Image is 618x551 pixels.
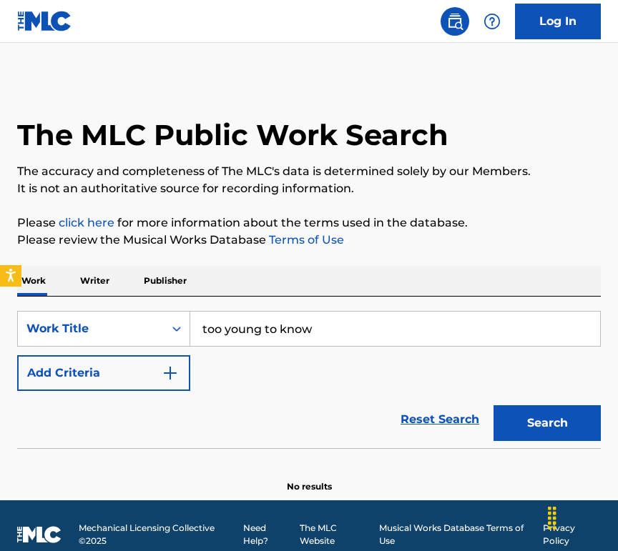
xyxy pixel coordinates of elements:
[17,163,601,180] p: The accuracy and completeness of The MLC's data is determined solely by our Members.
[541,497,564,540] div: Drag
[441,7,469,36] a: Public Search
[17,266,50,296] p: Work
[17,214,601,232] p: Please for more information about the terms used in the database.
[484,13,501,30] img: help
[17,355,190,391] button: Add Criteria
[266,233,344,247] a: Terms of Use
[17,311,601,448] form: Search Form
[79,522,235,547] span: Mechanical Licensing Collective © 2025
[494,405,601,441] button: Search
[446,13,463,30] img: search
[139,266,191,296] p: Publisher
[17,117,448,153] h1: The MLC Public Work Search
[546,482,618,551] iframe: Chat Widget
[17,180,601,197] p: It is not an authoritative source for recording information.
[515,4,601,39] a: Log In
[243,522,291,547] a: Need Help?
[393,404,486,435] a: Reset Search
[17,526,62,543] img: logo
[26,320,155,337] div: Work Title
[287,463,332,493] p: No results
[17,11,72,31] img: MLC Logo
[17,232,601,249] p: Please review the Musical Works Database
[162,364,179,382] img: 9d2ae6d4665cec9f34b9.svg
[478,7,506,36] div: Help
[300,522,371,547] a: The MLC Website
[59,216,114,229] a: click here
[76,266,114,296] p: Writer
[379,522,534,547] a: Musical Works Database Terms of Use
